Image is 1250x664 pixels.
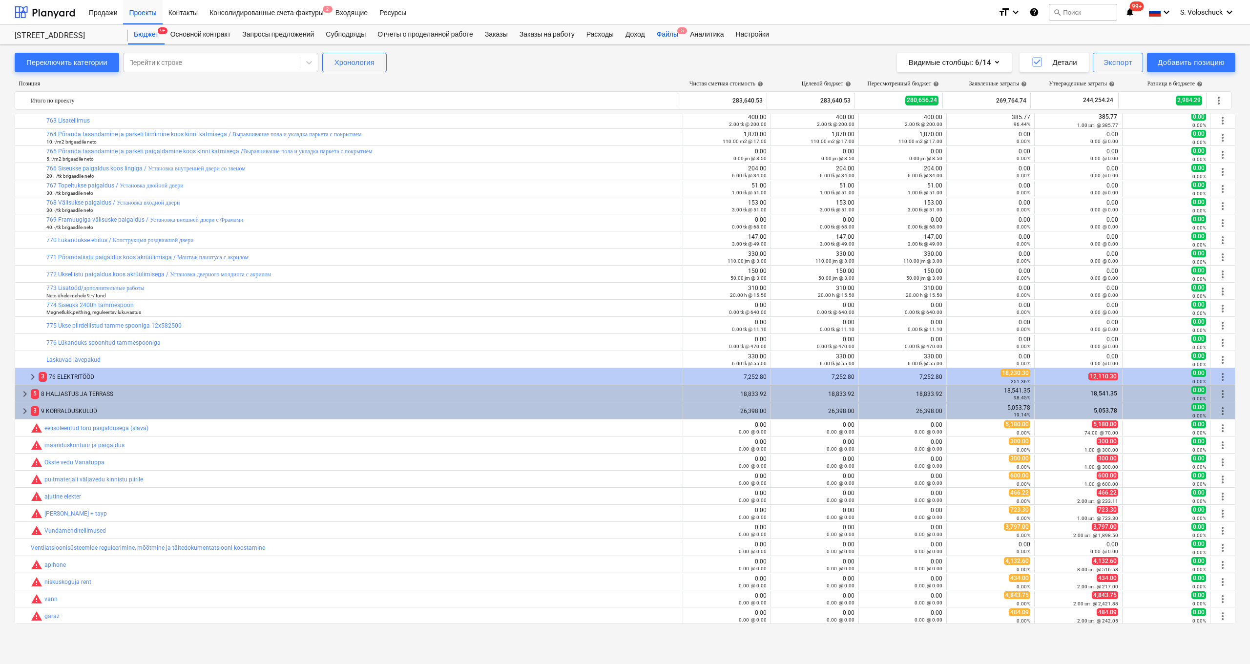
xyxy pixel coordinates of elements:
span: 2 [323,6,333,13]
small: 0.00 @ 0.00 [1090,173,1118,178]
span: Больше действий [1217,251,1229,263]
small: 3.00 tk @ 51.00 [820,207,854,212]
span: Больше действий [1217,456,1229,468]
small: 0.00 tk @ 68.00 [908,224,942,229]
small: 0.00 tk @ 68.00 [820,224,854,229]
div: Заказы [479,25,514,44]
div: 150.00 [687,268,767,281]
a: 770 Lükandukse ehitus / Конструкцыя роздвижной двери [46,237,194,244]
small: 50.00 jm @ 3.00 [730,275,767,281]
div: 147.00 [863,233,942,247]
span: Больше действий [1217,149,1229,161]
small: 2.00 tk @ 200.00 [905,122,942,127]
div: Запросы предложений [236,25,320,44]
span: keyboard_arrow_right [27,371,39,383]
a: Основной контракт [165,25,237,44]
div: 0.00 [951,285,1030,298]
div: Целевой бюджет [801,80,851,87]
div: 310.00 [687,285,767,298]
a: Настройки [729,25,775,44]
div: 330.00 [775,250,854,264]
div: Субподряды [320,25,372,44]
small: 6.00 tk @ 34.00 [908,173,942,178]
small: Magnetlukk,peithing, reguleeritav lukuvastus [46,310,141,315]
a: garaz [44,613,60,620]
span: help [843,81,851,87]
div: Утвержденные затраты [1049,80,1115,87]
div: 0.00 [951,165,1030,179]
span: Больше действий [1217,286,1229,297]
div: 0.00 [951,233,1030,247]
span: 244,254.24 [1082,96,1114,104]
a: 767 Topeltukse paigaldus / Установка двойной двери [46,182,184,189]
span: help [755,81,763,87]
a: [PERSON_NAME] + tayp [44,510,107,517]
a: Заказы на работу [514,25,581,44]
small: 0.00 @ 0.00 [1090,275,1118,281]
span: 2,984.29 [1176,96,1202,105]
span: Больше действий [1217,388,1229,400]
div: 400.00 [687,114,767,127]
small: 50.00 jm @ 3.00 [818,275,854,281]
span: Больше действий [1217,115,1229,126]
a: Бюджет9+ [128,25,165,44]
div: 153.00 [687,199,767,213]
div: 0.00 [863,319,942,332]
div: 51.00 [775,182,854,196]
small: 1.00 tk @ 51.00 [732,190,767,195]
small: 0.00% [1192,276,1206,282]
div: 0.00 [1039,302,1118,315]
a: 764 Põranda tasandamine ja parketi liimimine koos kinni katmisega / Выравнивание пола и укладка п... [46,131,362,138]
div: 0.00 [951,319,1030,332]
small: 110.00 m2 @ 17.00 [898,139,942,144]
div: [STREET_ADDRESS] [15,31,116,41]
a: Расходы [581,25,620,44]
div: Детали [1031,56,1077,69]
span: Больше действий [1217,542,1229,554]
i: keyboard_arrow_down [1224,6,1235,18]
button: Добавить позицию [1147,53,1235,72]
div: 51.00 [687,182,767,196]
div: 0.00 [687,148,767,162]
div: 51.00 [863,182,942,196]
div: 0.00 [775,302,854,315]
div: Заявленные затраты [969,80,1027,87]
span: Больше действий [1217,337,1229,349]
small: 0.00 @ 0.00 [1090,190,1118,195]
div: Чистая сметная стоимость [689,80,763,87]
a: 766 Siseukse paigaldus koos lingiga / Установка внутренней двери со звеном [46,165,246,172]
small: 0.00 @ 0.00 [1090,207,1118,212]
div: 147.00 [687,233,767,247]
div: 0.00 [1039,250,1118,264]
div: 0.00 [687,302,767,315]
span: Больше действий [1217,217,1229,229]
span: 0.00 [1191,232,1206,240]
small: 0.00% [1192,191,1206,196]
small: 0.00% [1017,258,1030,264]
small: 110.00 jm @ 3.00 [728,258,767,264]
small: 50.00 jm @ 3.00 [906,275,942,281]
small: 0.00% [1017,156,1030,161]
div: Файлы [651,25,684,44]
div: 0.00 [863,302,942,315]
span: help [931,81,939,87]
span: Больше действий [1217,422,1229,434]
button: Экспорт [1093,53,1143,72]
small: 0.00 @ 0.00 [1090,139,1118,144]
span: 385.77 [1098,113,1118,120]
button: Переключить категории [15,53,119,72]
span: Больше действий [1217,474,1229,485]
div: 310.00 [775,285,854,298]
span: Больше действий [1217,166,1229,178]
div: 0.00 [1039,131,1118,145]
small: 0.00 @ 0.00 [1090,241,1118,247]
span: Больше действий [1217,354,1229,366]
div: 0.00 [951,216,1030,230]
div: 0.00 [951,131,1030,145]
small: 6.00 tk @ 34.00 [732,173,767,178]
small: 0.00 tk @ 68.00 [732,224,767,229]
small: 30.-/tk brigaadile neto [46,190,93,196]
div: 385.77 [951,114,1030,127]
small: 0.00 jm @ 8.50 [733,156,767,161]
a: Laskuvad lävepakud [46,356,101,363]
